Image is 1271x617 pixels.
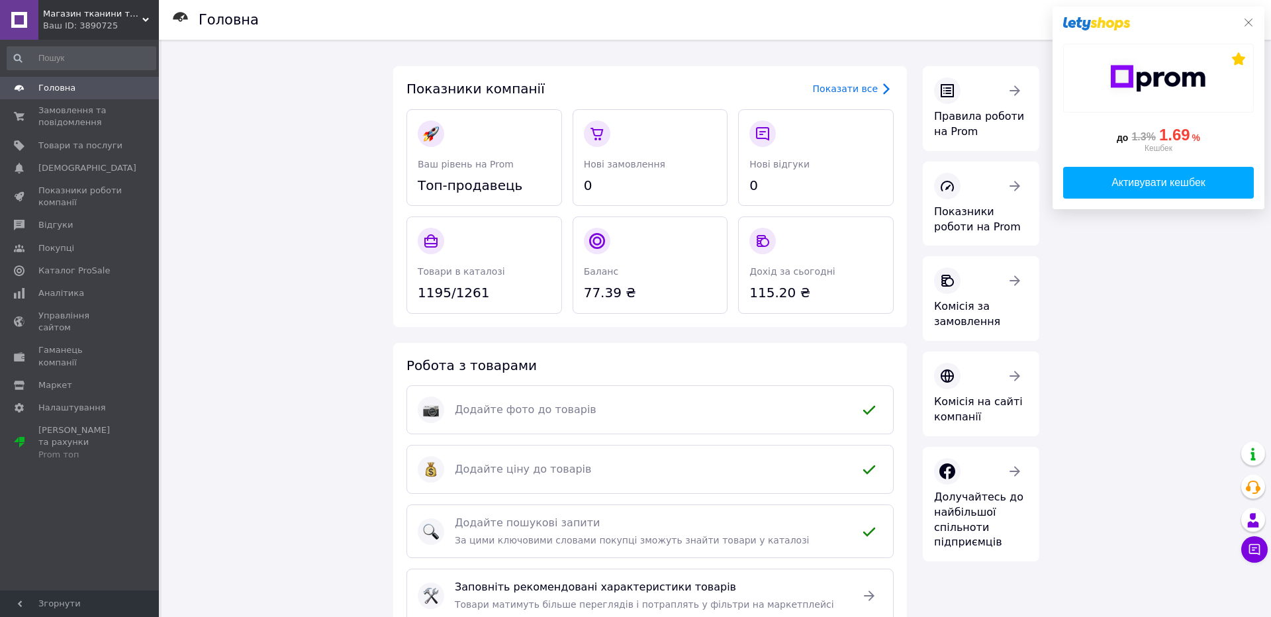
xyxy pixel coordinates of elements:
[923,162,1039,246] a: Показники роботи на Prom
[38,310,122,334] span: Управління сайтом
[584,176,717,195] span: 0
[749,266,835,277] span: Дохід за сьогодні
[418,266,505,277] span: Товари в каталозі
[813,82,878,95] div: Показати все
[584,283,717,303] span: 77.39 ₴
[934,491,1023,549] span: Долучайтесь до найбільшої спільноти підприємців
[923,352,1039,436] a: Комісія на сайті компанії
[934,110,1024,138] span: Правила роботи на Prom
[749,283,882,303] span: 115.20 ₴
[406,504,894,558] a: :mag:Додайте пошукові запитиЗа цими ключовими словами покупці зможуть знайти товари у каталозі
[418,176,551,195] span: Топ-продавець
[455,599,834,610] span: Товари матимуть більше переглядів і потраплять у фільтри на маркетплейсі
[38,287,84,299] span: Аналітика
[38,424,122,461] span: [PERSON_NAME] та рахунки
[418,283,551,303] span: 1195/1261
[584,159,665,169] span: Нові замовлення
[418,159,514,169] span: Ваш рівень на Prom
[38,105,122,128] span: Замовлення та повідомлення
[406,445,894,494] a: :moneybag:Додайте ціну до товарів
[38,449,122,461] div: Prom топ
[584,266,619,277] span: Баланс
[38,402,106,414] span: Налаштування
[43,20,159,32] div: Ваш ID: 3890725
[406,81,545,97] span: Показники компанії
[43,8,142,20] span: Магазин тканини та фурнітури "Креатив"
[749,159,810,169] span: Нові відгуки
[934,300,1000,328] span: Комісія за замовлення
[923,66,1039,151] a: Правила роботи на Prom
[406,357,537,373] span: Робота з товарами
[7,46,156,70] input: Пошук
[406,385,894,434] a: :camera:Додайте фото до товарів
[923,256,1039,341] a: Комісія за замовлення
[813,81,894,97] a: Показати все
[455,516,845,531] span: Додайте пошукові запити
[38,82,75,94] span: Головна
[199,12,259,28] h1: Головна
[423,588,439,604] img: :hammer_and_wrench:
[1241,536,1268,563] button: Чат з покупцем
[423,402,439,418] img: :camera:
[423,524,439,540] img: :mag:
[38,379,72,391] span: Маркет
[423,126,439,142] img: :rocket:
[923,447,1039,561] a: Долучайтесь до найбільшої спільноти підприємців
[455,403,845,418] span: Додайте фото до товарів
[38,162,136,174] span: [DEMOGRAPHIC_DATA]
[749,176,882,195] span: 0
[934,205,1021,233] span: Показники роботи на Prom
[455,580,845,595] span: Заповніть рекомендовані характеристики товарів
[423,461,439,477] img: :moneybag:
[38,242,74,254] span: Покупці
[38,265,110,277] span: Каталог ProSale
[38,185,122,209] span: Показники роботи компанії
[455,535,810,546] span: За цими ключовими словами покупці зможуть знайти товари у каталозі
[934,395,1023,423] span: Комісія на сайті компанії
[455,462,845,477] span: Додайте ціну до товарів
[38,219,73,231] span: Відгуки
[38,140,122,152] span: Товари та послуги
[38,344,122,368] span: Гаманець компанії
